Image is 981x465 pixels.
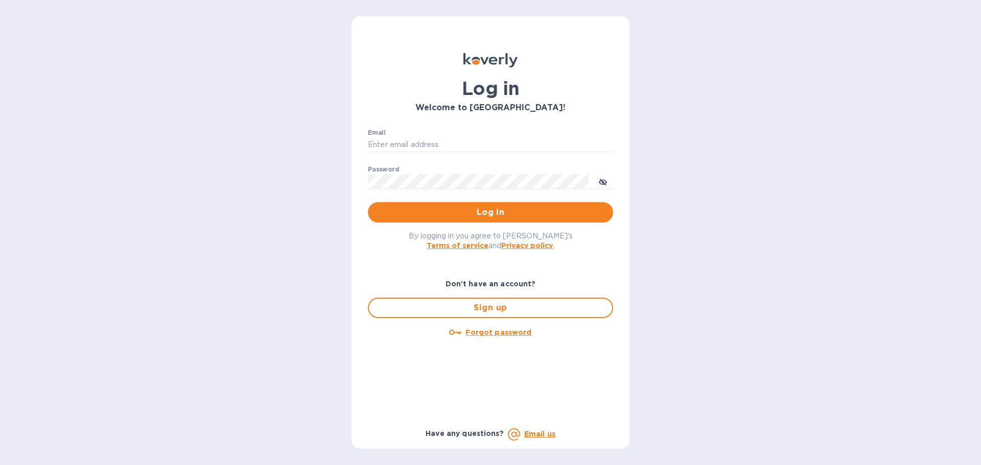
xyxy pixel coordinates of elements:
[426,429,504,437] b: Have any questions?
[368,202,613,223] button: Log in
[409,232,573,250] span: By logging in you agree to [PERSON_NAME]'s and .
[377,302,604,314] span: Sign up
[368,78,613,99] h1: Log in
[368,103,613,113] h3: Welcome to [GEOGRAPHIC_DATA]!
[368,137,613,153] input: Enter email address
[463,53,518,67] img: Koverly
[465,328,531,336] u: Forgot password
[524,430,555,438] a: Email us
[368,298,613,318] button: Sign up
[427,241,488,250] a: Terms of service
[368,130,386,136] label: Email
[368,166,399,173] label: Password
[376,206,605,218] span: Log in
[593,171,613,191] button: toggle password visibility
[446,280,536,288] b: Don't have an account?
[501,241,553,250] a: Privacy policy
